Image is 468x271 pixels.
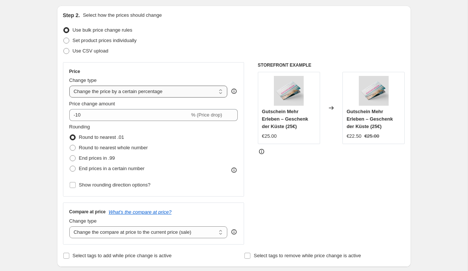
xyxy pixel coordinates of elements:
span: Rounding [69,124,90,130]
div: help [230,87,238,95]
span: Change type [69,218,97,224]
input: -15 [69,109,190,121]
span: Change type [69,77,97,83]
div: €25.00 [262,133,277,140]
span: Show rounding direction options? [79,182,151,188]
span: Select tags to add while price change is active [73,253,172,258]
h3: Price [69,68,80,74]
img: Gutschein_80x.png [359,76,389,106]
button: What's the compare at price? [109,209,172,215]
span: Gutschein Mehr Erleben – Geschenk der Küste (25€) [262,109,308,129]
div: help [230,228,238,236]
span: Round to nearest whole number [79,145,148,150]
span: Set product prices individually [73,38,137,43]
span: End prices in a certain number [79,166,145,171]
span: Round to nearest .01 [79,134,124,140]
span: % (Price drop) [191,112,222,118]
span: Use CSV upload [73,48,108,54]
p: Select how the prices should change [83,12,162,19]
span: Select tags to remove while price change is active [254,253,361,258]
h6: STOREFRONT EXAMPLE [258,62,405,68]
span: Price change amount [69,101,115,106]
span: Use bulk price change rules [73,27,132,33]
div: €22.50 [347,133,361,140]
img: Gutschein_80x.png [274,76,304,106]
span: Gutschein Mehr Erleben – Geschenk der Küste (25€) [347,109,393,129]
span: End prices in .99 [79,155,115,161]
h3: Compare at price [69,209,106,215]
h2: Step 2. [63,12,80,19]
strike: €25.00 [364,133,379,140]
